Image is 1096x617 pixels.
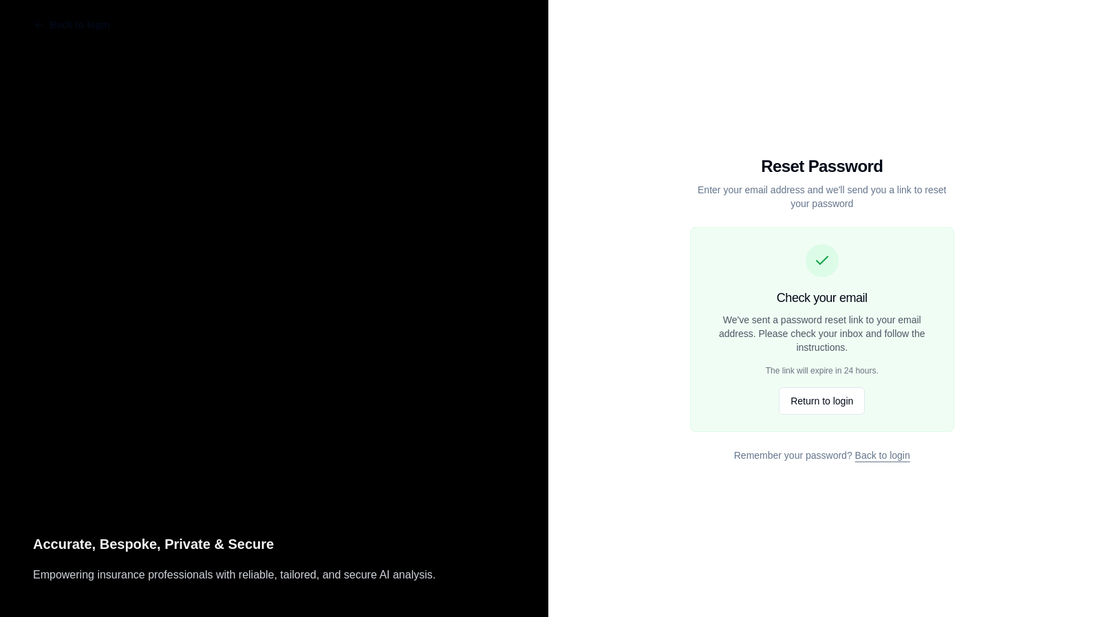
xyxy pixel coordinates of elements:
button: Back to login [22,11,121,39]
p: Accurate, Bespoke, Private & Secure [33,533,515,556]
p: Empowering insurance professionals with reliable, tailored, and secure AI analysis. [33,566,515,584]
p: The link will expire in 24 hours. [766,365,879,376]
p: We've sent a password reset link to your email address. Please check your inbox and follow the in... [707,313,937,354]
h3: Check your email [777,288,868,307]
h1: Reset Password [690,155,954,177]
p: Enter your email address and we'll send you a link to reset your password [690,183,954,210]
button: Return to login [779,387,865,415]
p: Remember your password? [690,448,954,462]
a: Back to login [855,450,910,461]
